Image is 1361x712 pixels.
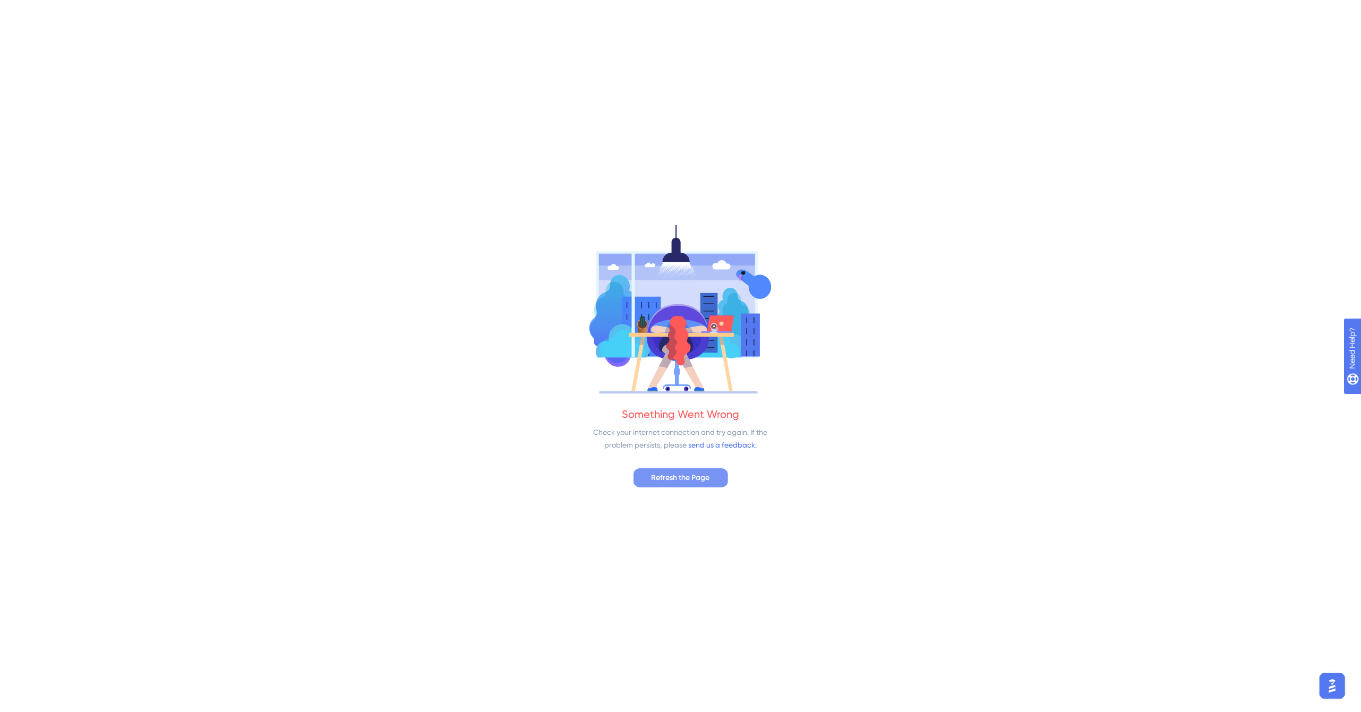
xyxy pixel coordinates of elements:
[25,3,66,15] span: Need Help?
[634,468,728,487] button: Refresh the Page
[622,407,739,422] div: Something Went Wrong
[1316,670,1348,702] iframe: UserGuiding AI Assistant Launcher
[688,441,757,449] a: send us a feedback.
[588,426,774,451] div: Check your internet connection and try again. If the problem persists, please
[652,471,710,484] span: Refresh the Page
